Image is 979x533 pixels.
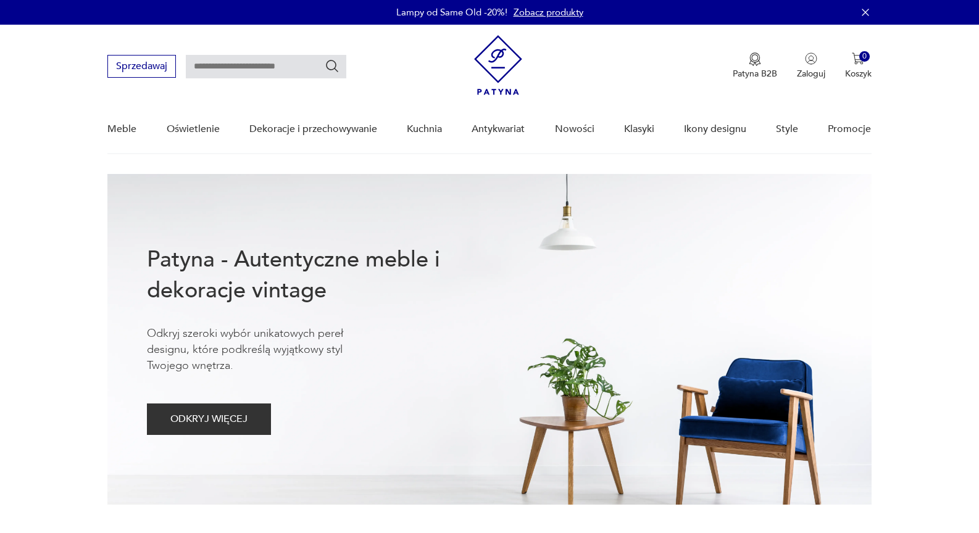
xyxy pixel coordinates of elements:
a: Sprzedawaj [107,63,176,72]
a: Nowości [555,105,594,153]
a: Zobacz produkty [514,6,583,19]
img: Ikona medalu [749,52,761,66]
a: Oświetlenie [167,105,220,153]
button: ODKRYJ WIĘCEJ [147,403,271,435]
p: Koszyk [845,68,872,80]
a: Dekoracje i przechowywanie [249,105,377,153]
a: Ikony designu [684,105,746,153]
a: Klasyki [624,105,654,153]
a: ODKRYJ WIĘCEJ [147,416,271,424]
img: Ikonka użytkownika [805,52,817,65]
button: 0Koszyk [845,52,872,80]
p: Odkryj szeroki wybór unikatowych pereł designu, które podkreślą wyjątkowy styl Twojego wnętrza. [147,326,381,374]
img: Patyna - sklep z meblami i dekoracjami vintage [474,35,522,95]
p: Lampy od Same Old -20%! [396,6,507,19]
p: Patyna B2B [733,68,777,80]
button: Sprzedawaj [107,55,176,78]
img: Ikona koszyka [852,52,864,65]
button: Zaloguj [797,52,825,80]
a: Kuchnia [407,105,442,153]
button: Szukaj [325,59,340,73]
h1: Patyna - Autentyczne meble i dekoracje vintage [147,244,480,306]
button: Patyna B2B [733,52,777,80]
div: 0 [859,51,870,62]
p: Zaloguj [797,68,825,80]
a: Promocje [828,105,871,153]
a: Antykwariat [472,105,525,153]
a: Ikona medaluPatyna B2B [733,52,777,80]
a: Meble [107,105,136,153]
a: Style [776,105,798,153]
